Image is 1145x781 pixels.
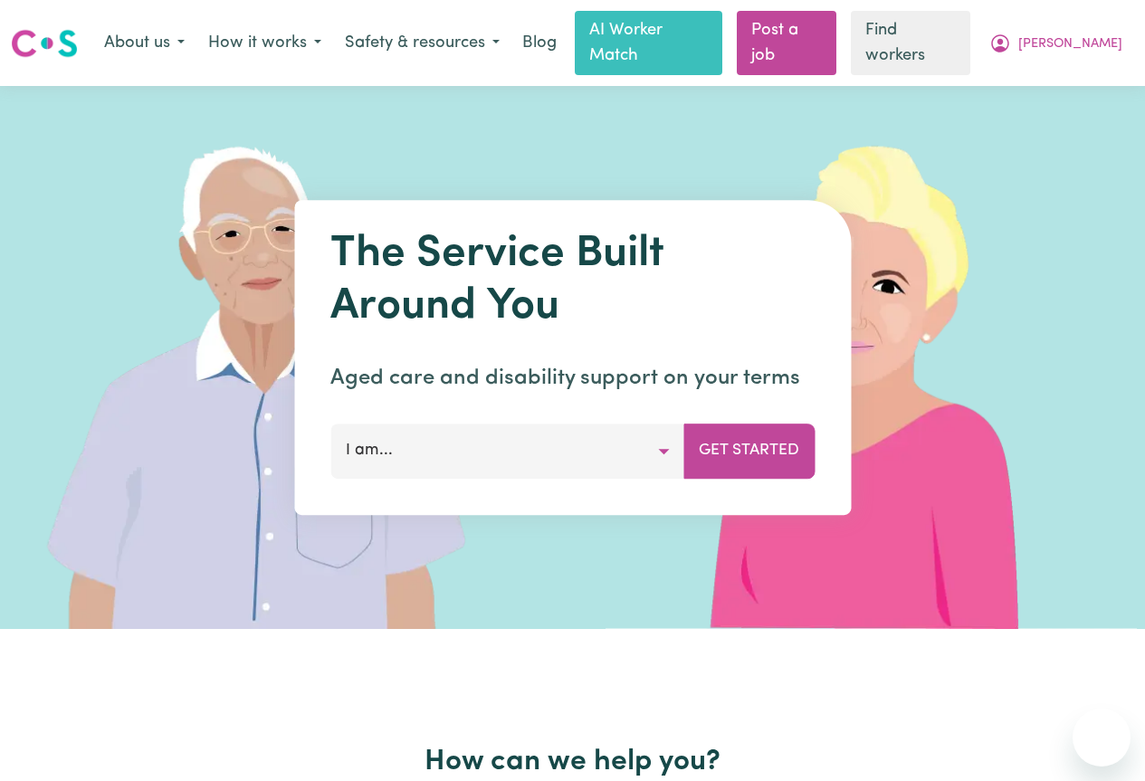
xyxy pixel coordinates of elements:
p: Aged care and disability support on your terms [330,363,815,395]
button: My Account [978,24,1134,62]
span: [PERSON_NAME] [1018,34,1122,54]
button: About us [92,24,196,62]
button: How it works [196,24,333,62]
h1: The Service Built Around You [330,229,815,333]
button: I am... [330,424,684,479]
button: Get Started [683,424,815,479]
a: Find workers [851,11,970,75]
a: AI Worker Match [575,11,722,75]
h2: How can we help you? [68,745,1078,779]
a: Careseekers logo [11,23,78,64]
img: Careseekers logo [11,27,78,60]
a: Post a job [737,11,836,75]
a: Blog [511,24,568,63]
button: Safety & resources [333,24,511,62]
iframe: Button to launch messaging window [1073,709,1131,767]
